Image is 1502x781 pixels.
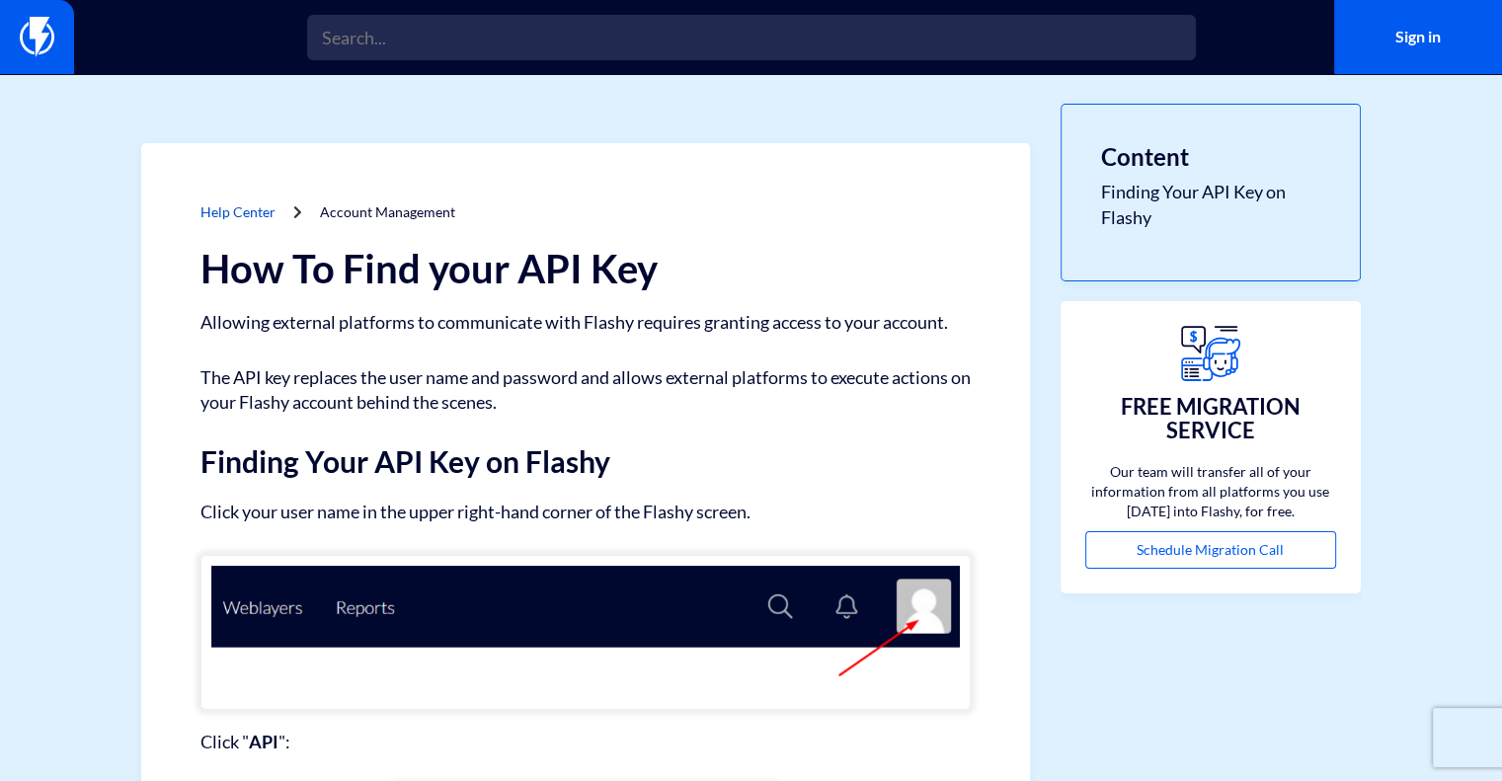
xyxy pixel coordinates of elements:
[249,731,278,752] strong: API
[320,203,455,220] a: Account Management
[1101,180,1320,230] a: Finding Your API Key on Flashy
[307,15,1196,60] input: Search...
[1101,144,1320,170] h3: Content
[200,203,276,220] a: Help Center
[200,445,971,478] h2: Finding Your API Key on Flashy
[200,730,971,755] p: Click " ":
[1085,531,1336,569] a: Schedule Migration Call
[200,247,971,290] h1: How To Find your API Key
[200,498,971,525] p: Click your user name in the upper right-hand corner of the Flashy screen.
[200,365,971,416] p: The API key replaces the user name and password and allows external platforms to execute actions ...
[200,310,971,336] p: Allowing external platforms to communicate with Flashy requires granting access to your account.
[1085,395,1336,442] h3: FREE MIGRATION SERVICE
[1085,462,1336,521] p: Our team will transfer all of your information from all platforms you use [DATE] into Flashy, for...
